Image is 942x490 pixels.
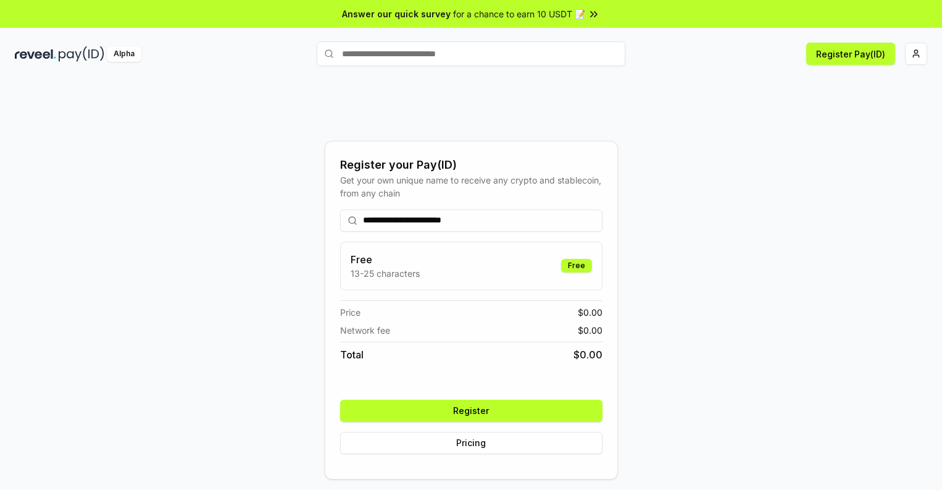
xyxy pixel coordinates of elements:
[15,46,56,62] img: reveel_dark
[351,267,420,280] p: 13-25 characters
[340,347,364,362] span: Total
[340,324,390,337] span: Network fee
[561,259,592,272] div: Free
[107,46,141,62] div: Alpha
[340,432,602,454] button: Pricing
[578,306,602,319] span: $ 0.00
[340,306,361,319] span: Price
[806,43,895,65] button: Register Pay(ID)
[340,400,602,422] button: Register
[340,174,602,200] div: Get your own unique name to receive any crypto and stablecoin, from any chain
[342,7,451,20] span: Answer our quick survey
[351,252,420,267] h3: Free
[573,347,602,362] span: $ 0.00
[453,7,585,20] span: for a chance to earn 10 USDT 📝
[59,46,104,62] img: pay_id
[578,324,602,337] span: $ 0.00
[340,156,602,174] div: Register your Pay(ID)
